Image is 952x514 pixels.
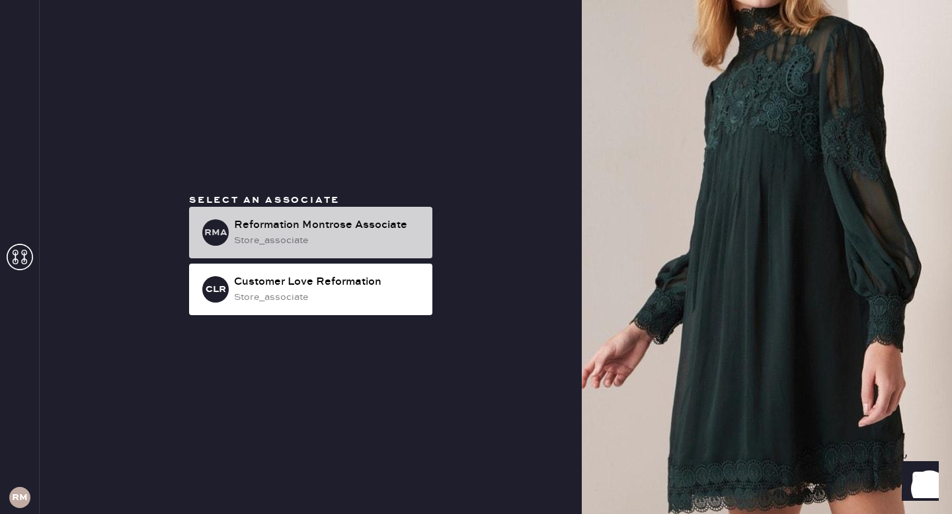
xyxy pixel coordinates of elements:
span: Select an associate [189,194,340,206]
h3: CLR [206,285,226,294]
div: store_associate [234,290,422,305]
div: store_associate [234,233,422,248]
iframe: Front Chat [889,455,946,511]
div: Customer Love Reformation [234,274,422,290]
h3: RMA [204,228,227,237]
h3: RM [12,493,28,502]
div: Reformation Montrose Associate [234,217,422,233]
